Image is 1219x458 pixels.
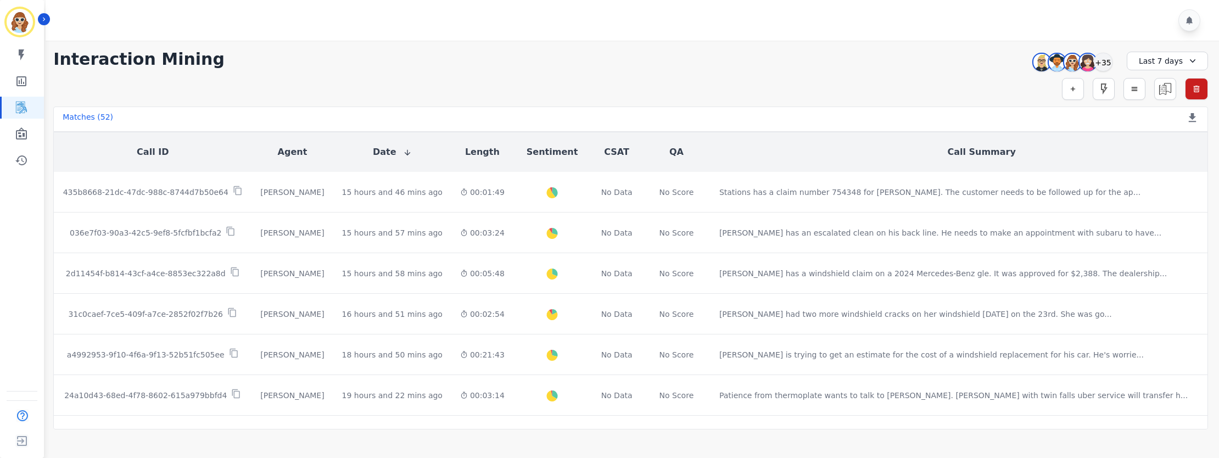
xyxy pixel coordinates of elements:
div: Patience from thermoplate wants to talk to [PERSON_NAME]. [PERSON_NAME] with twin falls uber serv... [719,390,1188,401]
button: Call ID [137,146,169,159]
div: No Data [600,227,634,238]
button: Date [373,146,412,159]
div: [PERSON_NAME] [260,349,324,360]
div: [PERSON_NAME] [260,309,324,320]
div: [PERSON_NAME] has a windshield claim on a 2024 Mercedes-Benz gle. It was approved for $2,388. The... [719,268,1167,279]
div: No Data [600,268,634,279]
img: Bordered avatar [7,9,33,35]
div: [PERSON_NAME] had two more windshield cracks on her windshield [DATE] on the 23rd. She was go ... [719,309,1112,320]
div: No Score [659,268,694,279]
div: 00:02:54 [460,309,505,320]
div: No Data [600,187,634,198]
button: CSAT [604,146,629,159]
button: QA [669,146,684,159]
div: 00:01:49 [460,187,505,198]
button: Length [465,146,500,159]
p: 2d11454f-b814-43cf-a4ce-8853ec322a8d [66,268,226,279]
div: [PERSON_NAME] [260,187,324,198]
p: a4992953-9f10-4f6a-9f13-52b51fc505ee [67,349,225,360]
div: 00:03:24 [460,227,505,238]
div: 19 hours and 22 mins ago [342,390,443,401]
div: No Score [659,390,694,401]
div: 15 hours and 58 mins ago [342,268,443,279]
div: [PERSON_NAME] [260,268,324,279]
div: Matches ( 52 ) [63,111,113,127]
div: 16 hours and 51 mins ago [342,309,443,320]
button: Agent [278,146,307,159]
div: [PERSON_NAME] is trying to get an estimate for the cost of a windshield replacement for his car. ... [719,349,1144,360]
div: No Data [600,390,634,401]
div: +35 [1094,53,1112,71]
div: 00:03:14 [460,390,505,401]
div: No Score [659,349,694,360]
div: [PERSON_NAME] [260,390,324,401]
button: Sentiment [527,146,578,159]
div: No Data [600,309,634,320]
div: 15 hours and 46 mins ago [342,187,443,198]
div: Last 7 days [1127,52,1208,70]
p: 036e7f03-90a3-42c5-9ef8-5fcfbf1bcfa2 [70,227,221,238]
div: [PERSON_NAME] has an escalated clean on his back line. He needs to make an appointment with subar... [719,227,1161,238]
div: No Score [659,309,694,320]
div: [PERSON_NAME] [260,227,324,238]
div: 15 hours and 57 mins ago [342,227,443,238]
div: 00:05:48 [460,268,505,279]
p: 435b8668-21dc-47dc-988c-8744d7b50e64 [63,187,228,198]
div: 00:21:43 [460,349,505,360]
div: No Score [659,187,694,198]
button: Call Summary [947,146,1015,159]
p: 24a10d43-68ed-4f78-8602-615a979bbfd4 [64,390,227,401]
div: 18 hours and 50 mins ago [342,349,443,360]
p: 31c0caef-7ce5-409f-a7ce-2852f02f7b26 [69,309,223,320]
div: No Score [659,227,694,238]
div: No Data [600,349,634,360]
h1: Interaction Mining [53,49,225,69]
div: Stations has a claim number 754348 for [PERSON_NAME]. The customer needs to be followed up for th... [719,187,1140,198]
